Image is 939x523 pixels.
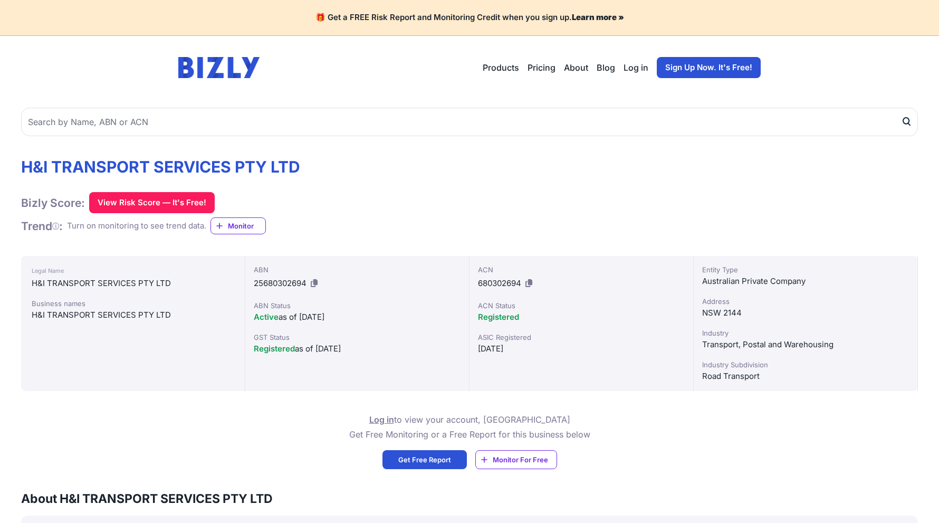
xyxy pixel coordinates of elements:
[398,454,451,465] span: Get Free Report
[21,490,918,507] h3: About H&I TRANSPORT SERVICES PTY LTD
[702,307,909,319] div: NSW 2144
[564,61,588,74] a: About
[210,217,266,234] a: Monitor
[478,343,685,355] div: [DATE]
[349,412,590,442] p: to view your account, [GEOGRAPHIC_DATA] Get Free Monitoring or a Free Report for this business below
[21,196,85,210] h1: Bizly Score:
[478,264,685,275] div: ACN
[478,300,685,311] div: ACN Status
[702,296,909,307] div: Address
[254,332,461,343] div: GST Status
[475,450,557,469] a: Monitor For Free
[32,309,234,321] div: H&I TRANSPORT SERVICES PTY LTD
[254,343,461,355] div: as of [DATE]
[702,328,909,338] div: Industry
[89,192,215,213] button: View Risk Score — It's Free!
[597,61,615,74] a: Blog
[254,264,461,275] div: ABN
[478,312,519,322] span: Registered
[478,332,685,343] div: ASIC Registered
[493,454,548,465] span: Monitor For Free
[32,264,234,277] div: Legal Name
[702,338,909,351] div: Transport, Postal and Warehousing
[67,220,206,232] div: Turn on monitoring to see trend data.
[483,61,519,74] button: Products
[702,275,909,288] div: Australian Private Company
[382,450,467,469] a: Get Free Report
[32,298,234,309] div: Business names
[228,221,265,231] span: Monitor
[254,278,306,288] span: 25680302694
[254,300,461,311] div: ABN Status
[702,370,909,383] div: Road Transport
[624,61,648,74] a: Log in
[13,13,926,23] h4: 🎁 Get a FREE Risk Report and Monitoring Credit when you sign up.
[32,277,234,290] div: H&I TRANSPORT SERVICES PTY LTD
[572,12,624,22] a: Learn more »
[254,311,461,324] div: as of [DATE]
[478,278,521,288] span: 680302694
[702,264,909,275] div: Entity Type
[528,61,555,74] a: Pricing
[254,344,295,354] span: Registered
[21,108,918,136] input: Search by Name, ABN or ACN
[21,219,63,233] h1: Trend :
[21,157,300,176] h1: H&I TRANSPORT SERVICES PTY LTD
[254,312,279,322] span: Active
[369,414,394,425] a: Log in
[657,57,761,78] a: Sign Up Now. It's Free!
[702,359,909,370] div: Industry Subdivision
